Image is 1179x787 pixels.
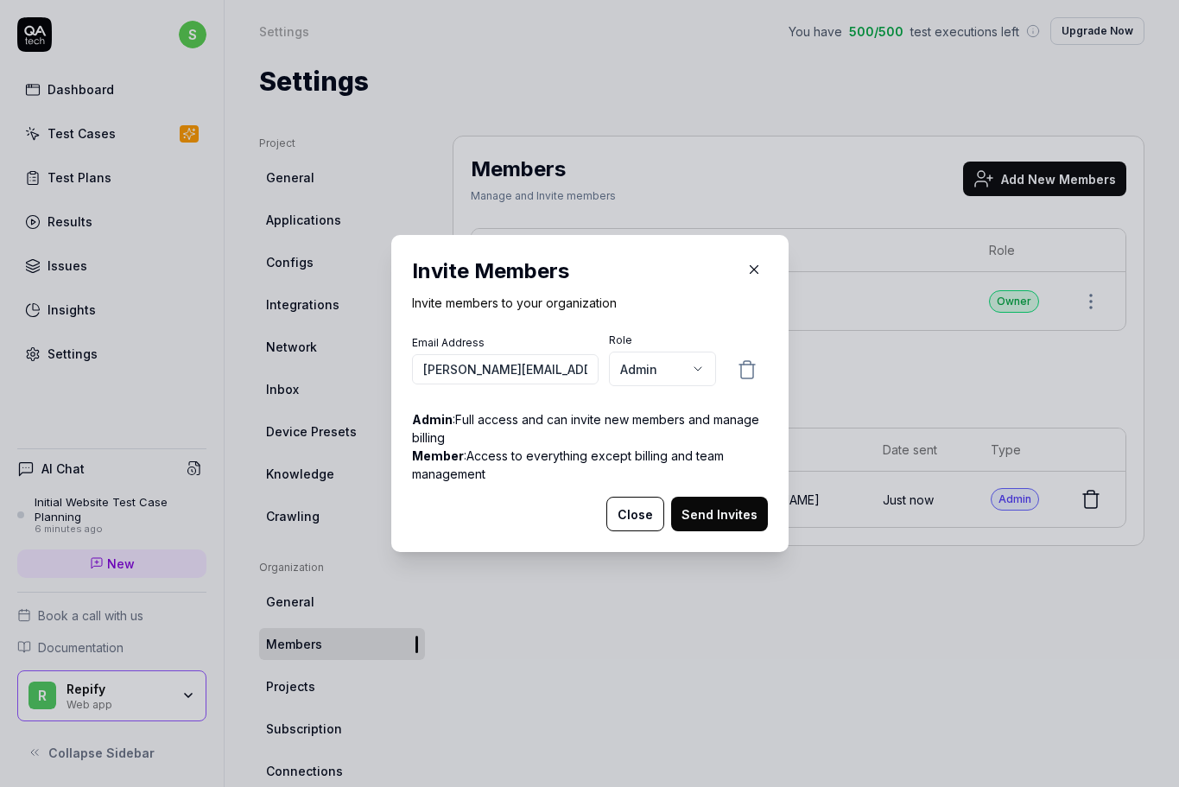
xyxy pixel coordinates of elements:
button: Send Invites [671,497,768,531]
label: Role [609,333,716,348]
input: member@email.com [412,354,599,384]
strong: Member [412,448,464,463]
label: Email Address [412,335,599,351]
p: : Full access and can invite new members and manage billing [412,410,768,447]
button: Close Modal [740,256,768,283]
p: : Access to everything except billing and team management [412,447,768,483]
h2: Invite Members [412,256,768,287]
strong: Admin [412,412,453,427]
button: Close [606,497,664,531]
p: Invite members to your organization [412,294,768,312]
